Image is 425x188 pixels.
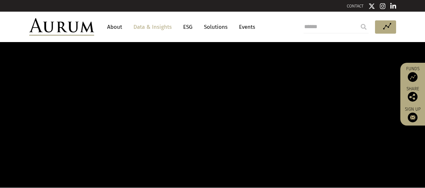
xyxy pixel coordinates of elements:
[408,92,418,102] img: Share this post
[347,4,364,8] a: CONTACT
[130,21,175,33] a: Data & Insights
[390,3,396,9] img: Linkedin icon
[404,106,422,122] a: Sign up
[29,18,94,36] img: Aurum
[180,21,196,33] a: ESG
[236,21,255,33] a: Events
[408,113,418,122] img: Sign up to our newsletter
[201,21,231,33] a: Solutions
[408,72,418,82] img: Access Funds
[104,21,125,33] a: About
[357,20,370,33] input: Submit
[404,66,422,82] a: Funds
[404,87,422,102] div: Share
[369,3,375,9] img: Twitter icon
[380,3,386,9] img: Instagram icon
